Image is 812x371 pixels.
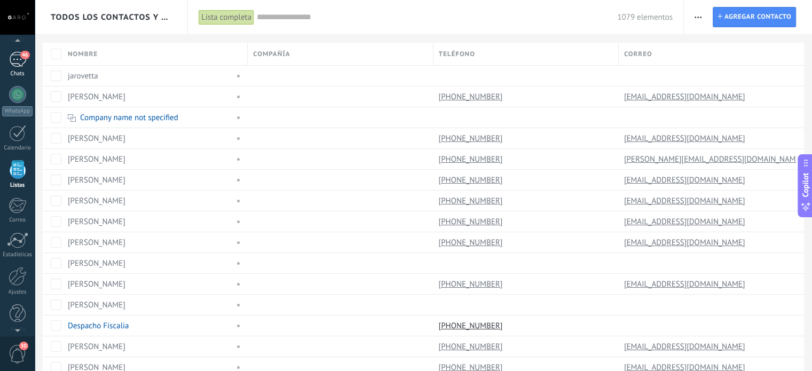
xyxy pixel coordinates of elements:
[624,279,747,289] a: [EMAIL_ADDRESS][DOMAIN_NAME]
[199,10,254,25] div: Lista completa
[690,7,706,27] button: Más
[80,113,178,123] a: Company name not specified
[624,217,747,226] a: [EMAIL_ADDRESS][DOMAIN_NAME]
[624,238,747,247] a: [EMAIL_ADDRESS][DOMAIN_NAME]
[800,172,811,197] span: Copilot
[439,196,505,206] a: [PHONE_NUMBER]
[68,258,125,269] a: [PERSON_NAME]
[68,279,125,289] a: [PERSON_NAME]
[68,49,98,59] span: Nombre
[2,182,33,189] div: Listas
[19,342,28,350] span: 30
[439,238,505,247] a: [PHONE_NUMBER]
[2,70,33,77] div: Chats
[439,133,505,143] a: [PHONE_NUMBER]
[624,92,747,101] a: [EMAIL_ADDRESS][DOMAIN_NAME]
[439,154,505,164] a: [PHONE_NUMBER]
[20,51,29,59] span: 46
[68,342,125,352] a: [PERSON_NAME]
[439,49,475,59] span: Teléfono
[68,175,125,185] a: [PERSON_NAME]
[439,279,505,289] a: [PHONE_NUMBER]
[2,289,33,296] div: Ajustes
[724,7,791,27] span: Agregar contacto
[439,92,505,101] a: [PHONE_NUMBER]
[68,154,125,164] a: [PERSON_NAME]
[713,7,796,27] a: Agregar contacto
[2,217,33,224] div: Correo
[624,196,747,206] a: [EMAIL_ADDRESS][DOMAIN_NAME]
[439,342,505,351] a: [PHONE_NUMBER]
[2,251,33,258] div: Estadísticas
[253,49,290,59] span: Compañía
[68,92,125,102] a: [PERSON_NAME]
[439,175,505,185] a: [PHONE_NUMBER]
[68,217,125,227] a: [PERSON_NAME]
[624,342,747,351] a: [EMAIL_ADDRESS][DOMAIN_NAME]
[68,238,125,248] a: [PERSON_NAME]
[2,145,33,152] div: Calendario
[624,154,805,164] a: [PERSON_NAME][EMAIL_ADDRESS][DOMAIN_NAME]
[624,175,747,185] a: [EMAIL_ADDRESS][DOMAIN_NAME]
[439,321,505,330] a: [PHONE_NUMBER]
[2,106,33,116] div: WhatsApp
[68,71,98,81] a: jarovetta
[68,300,125,310] a: [PERSON_NAME]
[68,196,125,206] a: [PERSON_NAME]
[68,133,125,144] a: [PERSON_NAME]
[624,49,652,59] span: Correo
[439,217,505,226] a: [PHONE_NUMBER]
[617,12,673,22] span: 1079 elementos
[68,321,129,331] a: Despacho Fiscalia
[624,133,747,143] a: [EMAIL_ADDRESS][DOMAIN_NAME]
[51,12,172,22] span: Todos los contactos y empresas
